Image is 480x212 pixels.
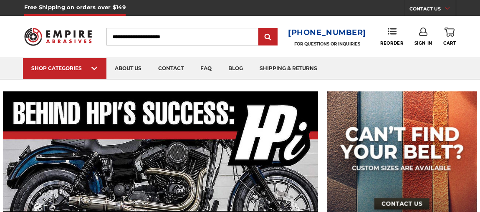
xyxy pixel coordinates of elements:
p: FOR QUESTIONS OR INQUIRIES [288,41,366,47]
input: Submit [260,29,276,45]
span: Cart [443,40,456,46]
span: Reorder [380,40,403,46]
a: blog [220,58,251,79]
span: Sign In [414,40,432,46]
a: contact [150,58,192,79]
img: Empire Abrasives [24,23,92,50]
a: [PHONE_NUMBER] [288,27,366,39]
a: Cart [443,28,456,46]
a: faq [192,58,220,79]
a: shipping & returns [251,58,326,79]
a: about us [106,58,150,79]
a: Reorder [380,28,403,45]
div: SHOP CATEGORIES [31,65,98,71]
a: CONTACT US [409,4,456,16]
